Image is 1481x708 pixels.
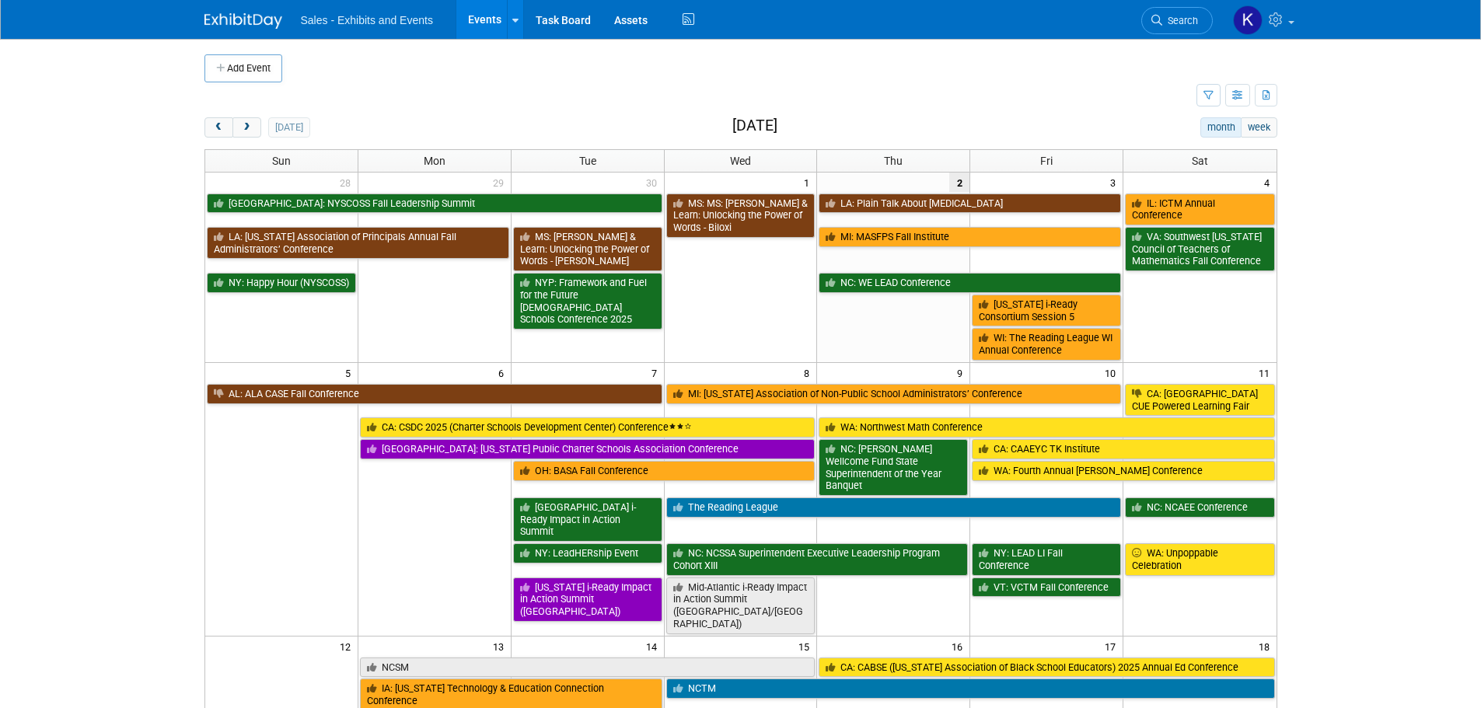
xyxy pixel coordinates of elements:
a: CA: CABSE ([US_STATE] Association of Black School Educators) 2025 Annual Ed Conference [819,657,1274,678]
span: 28 [338,173,358,192]
a: IL: ICTM Annual Conference [1125,194,1274,225]
button: Add Event [204,54,282,82]
a: NCSM [360,657,816,678]
span: 30 [644,173,664,192]
a: NY: Happy Hour (NYSCOSS) [207,273,356,293]
a: CA: CAAEYC TK Institute [972,439,1274,459]
a: OH: BASA Fall Conference [513,461,816,481]
button: month [1200,117,1242,138]
a: The Reading League [666,497,1122,518]
a: NY: LEAD LI Fall Conference [972,543,1121,575]
h2: [DATE] [732,117,777,134]
span: 7 [650,363,664,382]
a: MS: MS: [PERSON_NAME] & Learn: Unlocking the Power of Words - Biloxi [666,194,816,238]
a: NYP: Framework and Fuel for the Future [DEMOGRAPHIC_DATA] Schools Conference 2025 [513,273,662,330]
a: AL: ALA CASE Fall Conference [207,384,662,404]
a: CA: [GEOGRAPHIC_DATA] CUE Powered Learning Fair [1125,384,1274,416]
a: [GEOGRAPHIC_DATA]: NYSCOSS Fall Leadership Summit [207,194,662,214]
span: 1 [802,173,816,192]
span: 6 [497,363,511,382]
a: NC: NCAEE Conference [1125,497,1274,518]
span: 11 [1257,363,1277,382]
a: [GEOGRAPHIC_DATA] i-Ready Impact in Action Summit [513,497,662,542]
span: 17 [1103,637,1123,656]
a: [GEOGRAPHIC_DATA]: [US_STATE] Public Charter Schools Association Conference [360,439,816,459]
a: WI: The Reading League WI Annual Conference [972,328,1121,360]
button: next [232,117,261,138]
span: Sun [272,155,291,167]
a: LA: [US_STATE] Association of Principals Annual Fall Administrators’ Conference [207,227,509,259]
a: NC: [PERSON_NAME] Wellcome Fund State Superintendent of the Year Banquet [819,439,968,496]
a: [US_STATE] i-Ready Impact in Action Summit ([GEOGRAPHIC_DATA]) [513,577,662,622]
a: VT: VCTM Fall Conference [972,577,1121,598]
span: 29 [491,173,511,192]
a: Mid-Atlantic i-Ready Impact in Action Summit ([GEOGRAPHIC_DATA]/[GEOGRAPHIC_DATA]) [666,577,816,634]
a: NC: WE LEAD Conference [819,273,1121,293]
a: VA: Southwest [US_STATE] Council of Teachers of Mathematics Fall Conference [1125,227,1274,271]
button: week [1241,117,1277,138]
a: NY: LeadHERship Event [513,543,662,563]
span: 4 [1263,173,1277,192]
span: 10 [1103,363,1123,382]
span: 16 [950,637,969,656]
a: LA: Plain Talk About [MEDICAL_DATA] [819,194,1121,214]
span: Search [1162,15,1198,26]
span: 2 [949,173,969,192]
span: 9 [955,363,969,382]
span: Wed [730,155,751,167]
a: WA: Unpoppable Celebration [1125,543,1274,575]
span: Thu [884,155,903,167]
span: 8 [802,363,816,382]
a: Search [1141,7,1213,34]
span: 18 [1257,637,1277,656]
span: 3 [1109,173,1123,192]
span: 13 [491,637,511,656]
span: Sales - Exhibits and Events [301,14,433,26]
img: Kara Haven [1233,5,1263,35]
a: MI: MASFPS Fall Institute [819,227,1121,247]
span: 12 [338,637,358,656]
span: Sat [1192,155,1208,167]
a: MS: [PERSON_NAME] & Learn: Unlocking the Power of Words - [PERSON_NAME] [513,227,662,271]
span: 5 [344,363,358,382]
img: ExhibitDay [204,13,282,29]
a: WA: Northwest Math Conference [819,417,1274,438]
a: CA: CSDC 2025 (Charter Schools Development Center) Conference [360,417,816,438]
button: [DATE] [268,117,309,138]
span: 15 [797,637,816,656]
a: [US_STATE] i-Ready Consortium Session 5 [972,295,1121,326]
a: NC: NCSSA Superintendent Executive Leadership Program Cohort XIII [666,543,969,575]
a: MI: [US_STATE] Association of Non-Public School Administrators’ Conference [666,384,1122,404]
span: Tue [579,155,596,167]
a: NCTM [666,678,1275,699]
span: Fri [1040,155,1053,167]
button: prev [204,117,233,138]
span: Mon [424,155,445,167]
span: 14 [644,637,664,656]
a: WA: Fourth Annual [PERSON_NAME] Conference [972,461,1274,481]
